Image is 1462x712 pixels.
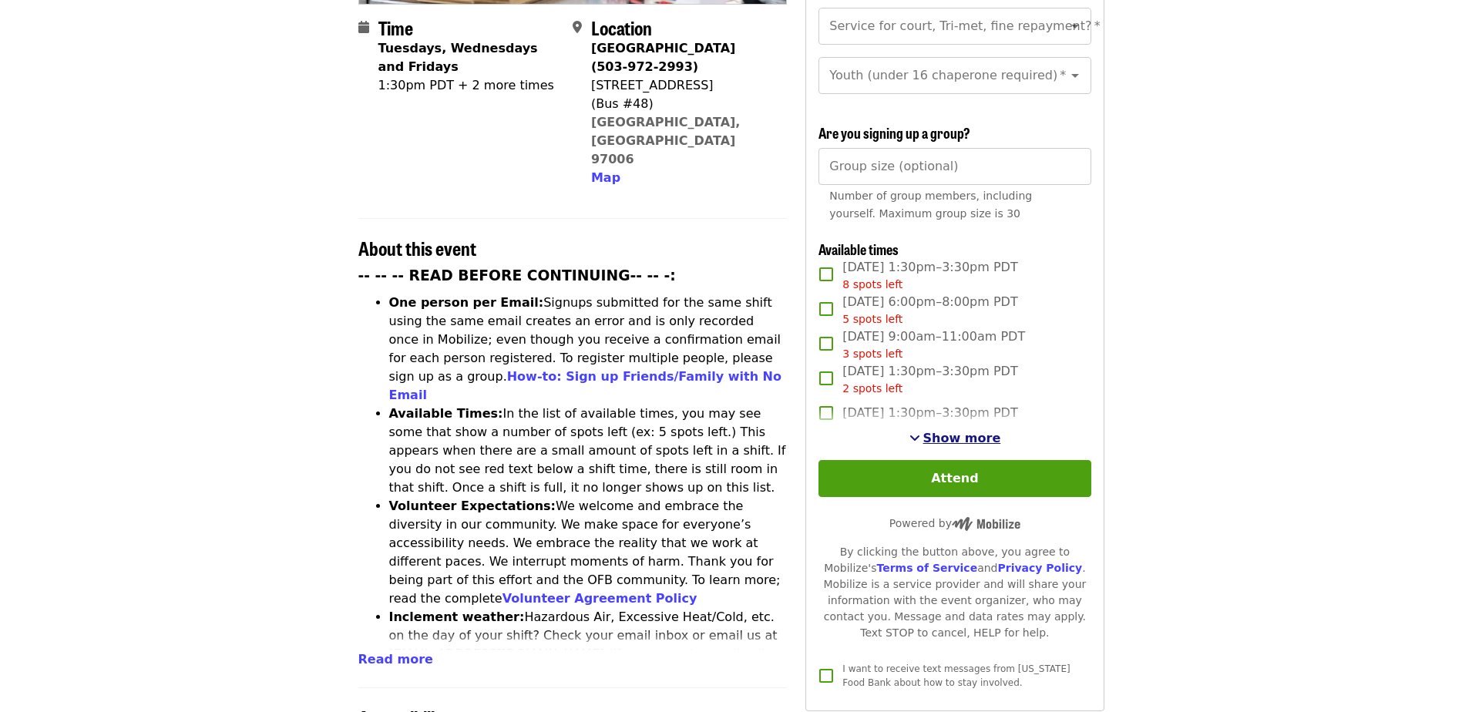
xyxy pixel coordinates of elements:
[573,20,582,35] i: map-marker-alt icon
[842,348,902,360] span: 3 spots left
[818,460,1091,497] button: Attend
[378,14,413,41] span: Time
[923,431,1001,445] span: Show more
[389,369,782,402] a: How-to: Sign up Friends/Family with No Email
[358,234,476,261] span: About this event
[389,497,788,608] li: We welcome and embrace the diversity in our community. We make space for everyone’s accessibility...
[502,591,697,606] a: Volunteer Agreement Policy
[842,327,1025,362] span: [DATE] 9:00am–11:00am PDT
[389,294,788,405] li: Signups submitted for the same shift using the same email creates an error and is only recorded o...
[358,652,433,667] span: Read more
[842,313,902,325] span: 5 spots left
[818,239,899,259] span: Available times
[1064,15,1086,37] button: Open
[829,190,1032,220] span: Number of group members, including yourself. Maximum group size is 30
[378,76,560,95] div: 1:30pm PDT + 2 more times
[378,41,538,74] strong: Tuesdays, Wednesdays and Fridays
[952,517,1020,531] img: Powered by Mobilize
[876,562,977,574] a: Terms of Service
[389,295,544,310] strong: One person per Email:
[818,123,970,143] span: Are you signing up a group?
[842,404,1017,422] span: [DATE] 1:30pm–3:30pm PDT
[389,405,788,497] li: In the list of available times, you may see some that show a number of spots left (ex: 5 spots le...
[591,41,735,74] strong: [GEOGRAPHIC_DATA] (503-972-2993)
[591,76,775,95] div: [STREET_ADDRESS]
[389,406,503,421] strong: Available Times:
[358,267,676,284] strong: -- -- -- READ BEFORE CONTINUING-- -- -:
[909,429,1001,448] button: See more timeslots
[389,608,788,700] li: Hazardous Air, Excessive Heat/Cold, etc. on the day of your shift? Check your email inbox or emai...
[591,169,620,187] button: Map
[997,562,1082,574] a: Privacy Policy
[842,663,1070,688] span: I want to receive text messages from [US_STATE] Food Bank about how to stay involved.
[842,278,902,291] span: 8 spots left
[889,517,1020,529] span: Powered by
[389,499,556,513] strong: Volunteer Expectations:
[591,14,652,41] span: Location
[591,115,741,166] a: [GEOGRAPHIC_DATA], [GEOGRAPHIC_DATA] 97006
[591,170,620,185] span: Map
[842,362,1017,397] span: [DATE] 1:30pm–3:30pm PDT
[389,610,525,624] strong: Inclement weather:
[842,382,902,395] span: 2 spots left
[818,148,1091,185] input: [object Object]
[818,544,1091,641] div: By clicking the button above, you agree to Mobilize's and . Mobilize is a service provider and wi...
[842,293,1017,327] span: [DATE] 6:00pm–8:00pm PDT
[358,650,433,669] button: Read more
[358,20,369,35] i: calendar icon
[591,95,775,113] div: (Bus #48)
[842,258,1017,293] span: [DATE] 1:30pm–3:30pm PDT
[1064,65,1086,86] button: Open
